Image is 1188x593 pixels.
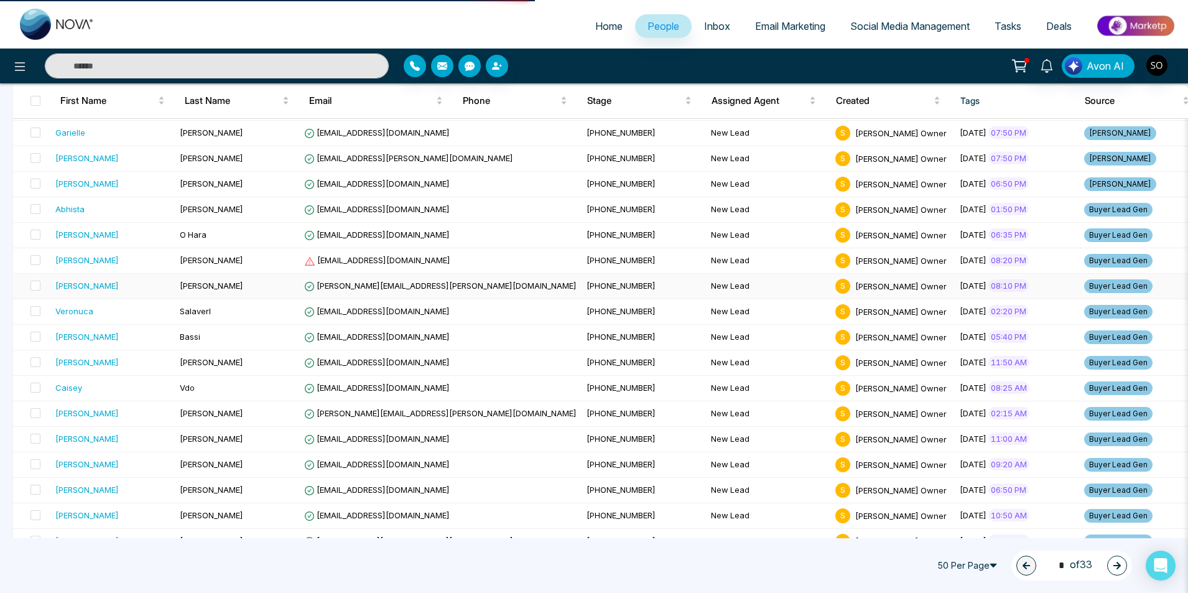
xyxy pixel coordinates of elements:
span: S [835,330,850,345]
span: [PERSON_NAME] [180,281,243,291]
span: 11:50 AM [988,356,1029,368]
span: Bassi [180,332,200,342]
td: New Lead [706,172,830,197]
span: 07:50 PM [988,152,1029,164]
td: New Lead [706,223,830,248]
span: [DATE] [960,128,986,138]
div: [PERSON_NAME] [55,458,119,470]
span: [PERSON_NAME] [180,357,243,367]
div: [PERSON_NAME] [55,407,119,419]
span: [PHONE_NUMBER] [587,383,656,393]
span: [EMAIL_ADDRESS][DOMAIN_NAME] [304,332,450,342]
span: [EMAIL_ADDRESS][PERSON_NAME][DOMAIN_NAME] [304,153,513,163]
span: O Hara [180,230,207,240]
span: [EMAIL_ADDRESS][DOMAIN_NAME] [304,357,450,367]
span: [EMAIL_ADDRESS][DOMAIN_NAME] [304,306,450,316]
div: [PERSON_NAME] [55,177,119,190]
div: [PERSON_NAME] [55,228,119,241]
span: [DATE] [960,510,986,520]
span: [PERSON_NAME] Owner [855,204,947,214]
span: Buyer Lead Gen [1084,279,1153,293]
td: New Lead [706,197,830,223]
span: Buyer Lead Gen [1084,305,1153,319]
span: [PERSON_NAME] Owner [855,332,947,342]
td: New Lead [706,274,830,299]
td: New Lead [706,478,830,503]
span: Buyer Lead Gen [1084,228,1153,242]
span: [PERSON_NAME] Owner [855,281,947,291]
span: [PHONE_NUMBER] [587,434,656,444]
th: Phone [453,83,577,118]
a: Social Media Management [838,14,982,38]
span: [PHONE_NUMBER] [587,536,656,546]
span: [PHONE_NUMBER] [587,306,656,316]
span: [PERSON_NAME] Owner [855,357,947,367]
span: [DATE] [960,536,986,546]
span: [EMAIL_ADDRESS][DOMAIN_NAME] [304,128,450,138]
span: [PHONE_NUMBER] [587,281,656,291]
a: Home [583,14,635,38]
span: 10:50 AM [988,509,1029,521]
span: S [835,381,850,396]
span: [PERSON_NAME] Owner [855,434,947,444]
span: 05:40 PM [988,330,1029,343]
td: New Lead [706,350,830,376]
img: User Avatar [1146,55,1167,76]
span: S [835,304,850,319]
span: [DATE] [960,485,986,495]
span: S [835,228,850,243]
span: [EMAIL_ADDRESS][DOMAIN_NAME] [304,204,450,214]
span: [PERSON_NAME] [180,408,243,418]
span: [PERSON_NAME] Owner [855,459,947,469]
th: Last Name [175,83,299,118]
div: Veronuca [55,305,93,317]
span: [PERSON_NAME] Owner [855,306,947,316]
a: Inbox [692,14,743,38]
span: [PHONE_NUMBER] [587,128,656,138]
span: [PERSON_NAME][EMAIL_ADDRESS][PERSON_NAME][DOMAIN_NAME] [304,408,577,418]
span: People [647,20,679,32]
span: [PHONE_NUMBER] [587,153,656,163]
div: [PERSON_NAME] [55,279,119,292]
span: [PHONE_NUMBER] [587,459,656,469]
span: S [835,253,850,268]
span: [DATE] [960,306,986,316]
th: Created [826,83,950,118]
span: Buyer Lead Gen [1084,330,1153,344]
span: [PERSON_NAME] [180,179,243,189]
span: S [835,534,850,549]
span: S [835,126,850,141]
span: [DATE] [960,179,986,189]
span: [DATE] [960,230,986,240]
td: New Lead [706,503,830,529]
span: 06:50 PM [988,483,1029,496]
div: [PERSON_NAME] [55,330,119,343]
span: 01:50 PM [988,203,1029,215]
td: New Lead [706,427,830,452]
span: 11:00 AM [988,432,1029,445]
span: [PHONE_NUMBER] [587,230,656,240]
span: [PERSON_NAME] Owner [855,255,947,265]
span: Buyer Lead Gen [1084,483,1153,497]
span: Tasks [995,20,1021,32]
td: New Lead [706,146,830,172]
th: Assigned Agent [702,83,826,118]
span: [DATE] [960,153,986,163]
span: [DATE] [960,383,986,393]
td: New Lead [706,401,830,427]
th: Stage [577,83,702,118]
span: S [835,508,850,523]
span: [PERSON_NAME][EMAIL_ADDRESS][DOMAIN_NAME] [304,536,513,546]
span: 08:20 PM [988,254,1029,266]
span: Email Marketing [755,20,825,32]
span: Buyer Lead Gen [1084,458,1153,472]
a: Tasks [982,14,1034,38]
span: Phone [463,93,558,108]
span: of 33 [1051,557,1092,574]
span: [DATE] [960,408,986,418]
span: S [835,279,850,294]
div: [PERSON_NAME] [55,509,119,521]
span: Buyer Lead Gen [1084,254,1153,268]
span: Deals [1046,20,1072,32]
div: [PERSON_NAME] [55,432,119,445]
